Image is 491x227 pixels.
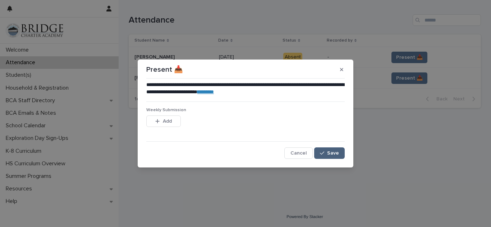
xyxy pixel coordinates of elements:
span: Add [163,119,172,124]
span: Weekly Submission [146,108,186,112]
p: Present 📥 [146,65,183,74]
span: Save [327,151,339,156]
span: Cancel [290,151,307,156]
button: Cancel [284,147,313,159]
button: Save [314,147,345,159]
button: Add [146,115,181,127]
